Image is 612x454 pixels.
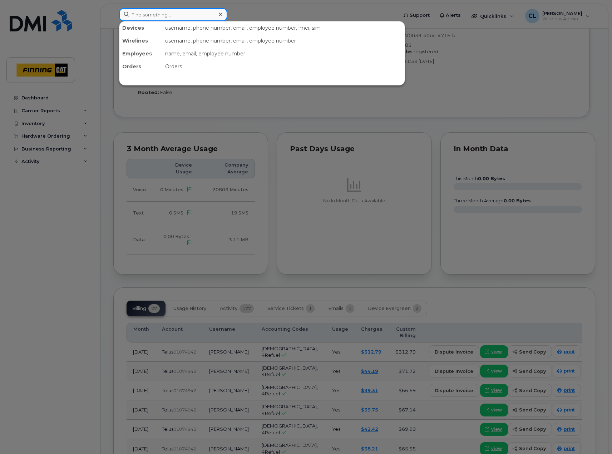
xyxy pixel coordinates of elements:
[581,423,607,449] iframe: Messenger Launcher
[162,34,405,47] div: username, phone number, email, employee number
[162,21,405,34] div: username, phone number, email, employee number, imei, sim
[119,21,162,34] div: Devices
[119,34,162,47] div: Wirelines
[119,60,162,73] div: Orders
[162,47,405,60] div: name, email, employee number
[119,47,162,60] div: Employees
[119,8,227,21] input: Find something...
[162,60,405,73] div: Orders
